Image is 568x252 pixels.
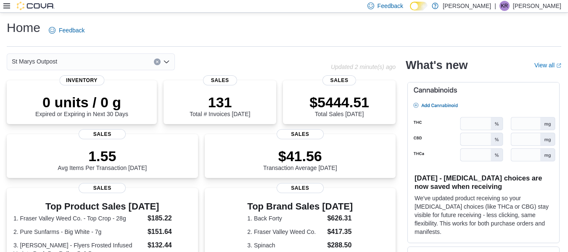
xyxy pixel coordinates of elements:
dt: 1. Fraser Valley Weed Co. - Top Crop - 28g [13,214,144,223]
dd: $151.64 [148,227,191,237]
p: [PERSON_NAME] [513,1,561,11]
div: Avg Items Per Transaction [DATE] [58,148,147,171]
p: We've updated product receiving so your [MEDICAL_DATA] choices (like THCa or CBG) stay visible fo... [415,194,552,236]
span: Feedback [59,26,85,34]
p: Updated 2 minute(s) ago [331,64,396,70]
h3: Top Product Sales [DATE] [13,202,191,212]
span: Inventory [59,75,104,85]
div: Total # Invoices [DATE] [190,94,250,117]
dd: $185.22 [148,213,191,223]
span: Sales [322,75,356,85]
span: Sales [79,183,126,193]
span: Sales [277,129,324,139]
button: Clear input [154,58,161,65]
dt: 1. Back Forty [247,214,324,223]
p: 1.55 [58,148,147,164]
div: Expired or Expiring in Next 30 Days [35,94,128,117]
input: Dark Mode [410,2,428,11]
dd: $417.35 [327,227,353,237]
div: Total Sales [DATE] [309,94,369,117]
span: KR [501,1,508,11]
h3: [DATE] - [MEDICAL_DATA] choices are now saved when receiving [415,174,552,191]
img: Cova [17,2,55,10]
dd: $132.44 [148,240,191,250]
p: 0 units / 0 g [35,94,128,111]
div: Transaction Average [DATE] [263,148,337,171]
div: Kevin Russell [499,1,510,11]
dd: $626.31 [327,213,353,223]
p: $5444.51 [309,94,369,111]
h2: What's new [406,58,468,72]
p: $41.56 [263,148,337,164]
span: Sales [79,129,126,139]
dt: 2. Fraser Valley Weed Co. [247,228,324,236]
p: | [494,1,496,11]
p: [PERSON_NAME] [443,1,491,11]
span: Feedback [378,2,403,10]
h1: Home [7,19,40,36]
p: 131 [190,94,250,111]
span: St Marys Outpost [12,56,57,66]
svg: External link [556,63,561,68]
span: Sales [203,75,237,85]
a: Feedback [45,22,88,39]
h3: Top Brand Sales [DATE] [247,202,353,212]
a: View allExternal link [534,62,561,69]
dt: 2. Pure Sunfarms - Big White - 7g [13,228,144,236]
span: Sales [277,183,324,193]
dt: 3. Spinach [247,241,324,249]
button: Open list of options [163,58,170,65]
dd: $288.50 [327,240,353,250]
